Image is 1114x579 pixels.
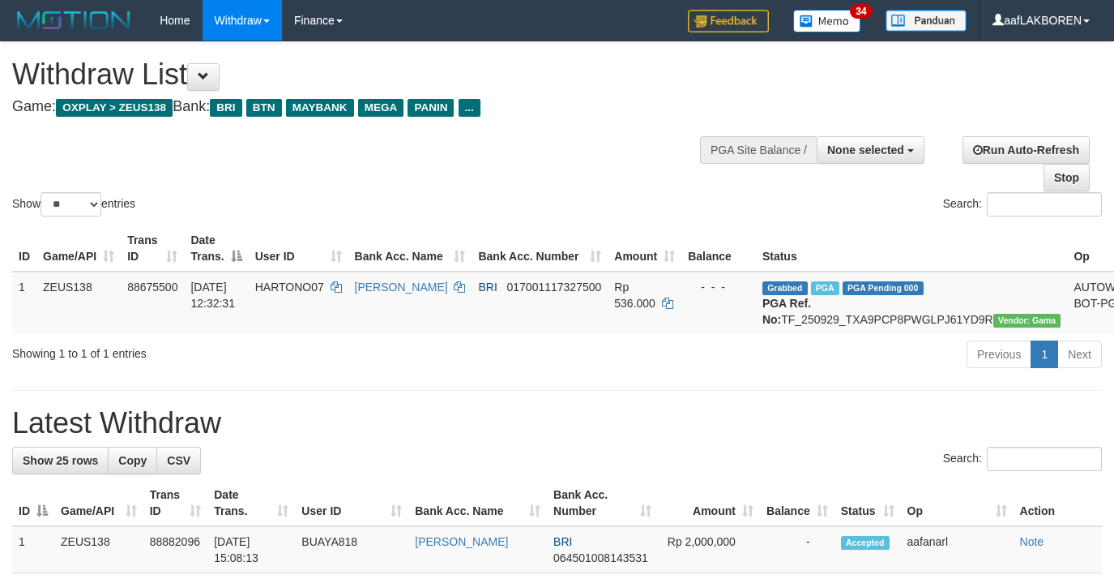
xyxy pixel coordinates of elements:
[12,192,135,217] label: Show entries
[993,314,1061,328] span: Vendor URL: https://trx31.1velocity.biz
[36,225,121,272] th: Game/API: activate to sort column ascending
[41,192,101,217] select: Showentries
[207,480,295,526] th: Date Trans.: activate to sort column ascending
[459,99,480,117] span: ...
[608,225,681,272] th: Amount: activate to sort column ascending
[127,281,177,294] span: 88675500
[762,297,811,326] b: PGA Ref. No:
[811,281,839,295] span: Marked by aaftrukkakada
[56,99,173,117] span: OXPLAY > ZEUS138
[843,281,924,295] span: PGA Pending
[1031,341,1058,368] a: 1
[658,480,760,526] th: Amount: activate to sort column ascending
[762,281,808,295] span: Grabbed
[841,536,890,550] span: Accepted
[553,535,572,548] span: BRI
[12,225,36,272] th: ID
[54,480,143,526] th: Game/API: activate to sort column ascending
[12,58,727,91] h1: Withdraw List
[36,272,121,334] td: ZEUS138
[249,225,348,272] th: User ID: activate to sort column ascending
[12,99,727,115] h4: Game: Bank:
[12,339,452,362] div: Showing 1 to 1 of 1 entries
[658,526,760,573] td: Rp 2,000,000
[834,480,901,526] th: Status: activate to sort column ascending
[156,447,201,474] a: CSV
[1020,535,1044,548] a: Note
[408,99,454,117] span: PANIN
[688,279,749,295] div: - - -
[12,526,54,573] td: 1
[987,192,1102,217] input: Search:
[506,281,601,294] span: Copy 017001117327500 to clipboard
[12,407,1102,440] h1: Latest Withdraw
[553,551,648,564] span: Copy 064501008143531 to clipboard
[901,526,1014,573] td: aafanarl
[760,480,834,526] th: Balance: activate to sort column ascending
[1057,341,1102,368] a: Next
[967,341,1031,368] a: Previous
[12,8,135,32] img: MOTION_logo.png
[478,281,497,294] span: BRI
[295,480,408,526] th: User ID: activate to sort column ascending
[143,526,208,573] td: 88882096
[12,447,109,474] a: Show 25 rows
[901,480,1014,526] th: Op: activate to sort column ascending
[12,480,54,526] th: ID: activate to sort column descending
[210,99,241,117] span: BRI
[167,454,190,467] span: CSV
[700,136,817,164] div: PGA Site Balance /
[358,99,404,117] span: MEGA
[688,10,769,32] img: Feedback.jpg
[190,281,235,310] span: [DATE] 12:32:31
[23,454,98,467] span: Show 25 rows
[12,272,36,334] td: 1
[943,192,1102,217] label: Search:
[246,99,282,117] span: BTN
[614,281,655,310] span: Rp 536.000
[207,526,295,573] td: [DATE] 15:08:13
[681,225,756,272] th: Balance
[943,447,1102,471] label: Search:
[184,225,248,272] th: Date Trans.: activate to sort column descending
[756,272,1068,334] td: TF_250929_TXA9PCP8PWGLPJ61YD9R
[1014,480,1102,526] th: Action
[355,281,448,294] a: [PERSON_NAME]
[886,10,967,32] img: panduan.png
[760,526,834,573] td: -
[408,480,547,526] th: Bank Acc. Name: activate to sort column ascending
[108,447,157,474] a: Copy
[793,10,861,32] img: Button%20Memo.svg
[817,136,924,164] button: None selected
[54,526,143,573] td: ZEUS138
[472,225,608,272] th: Bank Acc. Number: activate to sort column ascending
[547,480,658,526] th: Bank Acc. Number: activate to sort column ascending
[143,480,208,526] th: Trans ID: activate to sort column ascending
[756,225,1068,272] th: Status
[348,225,472,272] th: Bank Acc. Name: activate to sort column ascending
[286,99,354,117] span: MAYBANK
[962,136,1090,164] a: Run Auto-Refresh
[1044,164,1090,191] a: Stop
[121,225,184,272] th: Trans ID: activate to sort column ascending
[987,447,1102,471] input: Search:
[850,4,872,19] span: 34
[827,144,904,157] span: None selected
[118,454,147,467] span: Copy
[255,281,324,294] span: HARTONO07
[295,526,408,573] td: BUAYA818
[415,535,508,548] a: [PERSON_NAME]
